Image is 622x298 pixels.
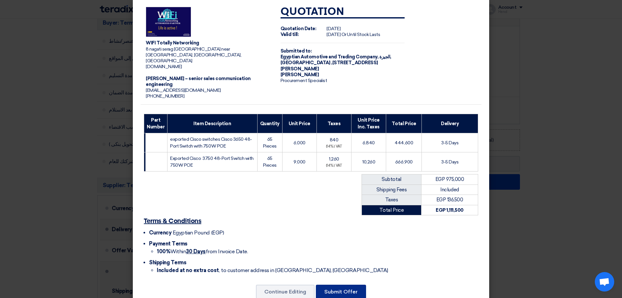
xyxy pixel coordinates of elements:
li: , to customer address in [GEOGRAPHIC_DATA], [GEOGRAPHIC_DATA] [157,267,478,274]
span: 9,000 [294,159,305,165]
th: Total Price [386,114,422,133]
span: 6,000 [294,140,305,146]
div: WIFI Totally Networking [146,40,270,46]
span: Shipping Terms [149,259,186,266]
span: EGP 136,500 [436,197,463,203]
th: Unit Price Inc. Taxes [351,114,386,133]
span: 3-5 Days [441,140,458,146]
div: Open chat [595,272,614,292]
span: Procurement Specialist [281,78,327,83]
div: [PERSON_NAME] – senior sales communication engineering [146,76,270,88]
span: الجيزة, [GEOGRAPHIC_DATA] ,[STREET_ADDRESS][PERSON_NAME] [281,54,391,71]
span: [PHONE_NUMBER] [146,93,184,99]
th: Taxes [317,114,351,133]
span: 65 Pieces [263,156,277,168]
span: [DATE] [327,32,340,37]
span: 10,260 [362,159,375,165]
strong: Included at no extra cost [157,267,219,273]
strong: Quotation Date: [281,26,317,31]
strong: 100% [157,248,170,255]
span: Exported Cisco 3750 48-Port Switch with 750W POE [170,156,254,168]
td: EGP 975,000 [421,174,478,185]
strong: Quotation [281,7,344,17]
span: 444,600 [395,140,413,146]
span: Currency [149,230,171,236]
span: exported Cisco switches Cisco 3650 48-Port Switch with 750W POE [170,137,252,149]
div: (14%) VAT [319,144,349,149]
u: 30 Days [186,248,206,255]
span: Egyptian Pound (EGP) [173,230,224,236]
span: [DATE] [327,26,340,31]
th: Delivery [422,114,478,133]
span: Included [440,187,459,193]
span: 8 nagati serag [GEOGRAPHIC_DATA] near [GEOGRAPHIC_DATA], [GEOGRAPHIC_DATA], [GEOGRAPHIC_DATA] [146,46,241,64]
th: Quantity [257,114,282,133]
span: 65 Pieces [263,137,277,149]
span: [PERSON_NAME] [281,72,319,77]
strong: Submitted to: [281,48,312,54]
span: Egyptian Automotive and Trading Company, [281,54,379,60]
span: [DOMAIN_NAME] [146,64,182,69]
th: Item Description [167,114,257,133]
span: 6,840 [363,140,375,146]
img: Company Logo [146,7,191,37]
u: Terms & Conditions [144,218,201,224]
span: Within from Invoice Date. [157,248,248,255]
div: (14%) VAT [319,163,349,169]
span: 1,260 [329,156,339,162]
th: Part Number [144,114,167,133]
span: Or Until Stock Lasts [341,32,380,37]
strong: EGP 1,111,500 [436,207,464,213]
span: 840 [330,137,339,143]
th: Unit Price [282,114,317,133]
span: Payment Terms [149,241,188,247]
strong: Valid till: [281,32,299,37]
span: 666,900 [395,159,413,165]
td: Total Price [362,205,421,215]
span: [EMAIL_ADDRESS][DOMAIN_NAME] [146,88,221,93]
span: 3-5 Days [441,159,458,165]
td: Shipping Fees [362,185,421,195]
td: Taxes [362,195,421,205]
td: Subtotal [362,174,421,185]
